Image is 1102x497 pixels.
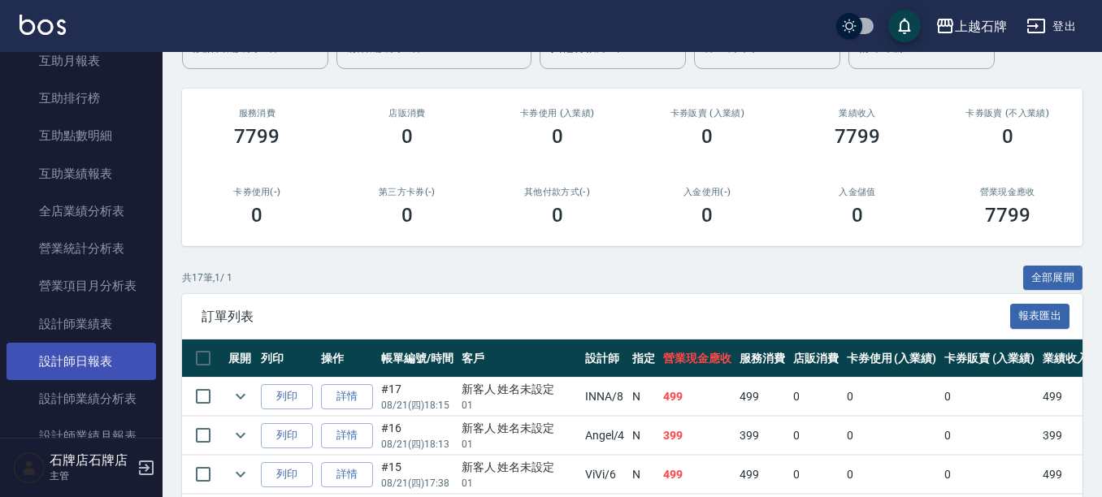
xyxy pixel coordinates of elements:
p: 01 [462,437,577,452]
a: 互助月報表 [7,42,156,80]
h2: 店販消費 [352,108,463,119]
td: 0 [789,456,843,494]
button: 報表匯出 [1010,304,1070,329]
button: 列印 [261,384,313,409]
h3: 0 [401,125,413,148]
td: 399 [735,417,789,455]
button: 上越石牌 [929,10,1013,43]
h3: 0 [701,125,713,148]
th: 帳單編號/時間 [377,339,458,378]
th: 設計師 [581,339,629,378]
th: 客戶 [458,339,581,378]
td: #15 [377,456,458,494]
button: 列印 [261,462,313,487]
a: 設計師業績表 [7,305,156,343]
h3: 0 [701,204,713,227]
td: 0 [843,417,941,455]
button: expand row [228,462,253,486]
a: 設計師日報表 [7,343,156,380]
th: 指定 [628,339,659,378]
a: 詳情 [321,384,373,409]
div: 新客人 姓名未設定 [462,381,577,398]
td: 499 [735,378,789,416]
h3: 0 [552,204,563,227]
img: Logo [20,15,66,35]
a: 設計師業績分析表 [7,380,156,417]
h2: 入金儲值 [802,187,913,197]
td: 0 [789,378,843,416]
td: 499 [735,456,789,494]
h2: 卡券使用(-) [202,187,313,197]
td: N [628,417,659,455]
h2: 入金使用(-) [652,187,763,197]
a: 營業項目月分析表 [7,267,156,305]
h3: 0 [852,204,863,227]
button: expand row [228,384,253,408]
h2: 卡券販賣 (入業績) [652,108,763,119]
td: 499 [659,378,735,416]
h3: 0 [251,204,262,227]
h2: 第三方卡券(-) [352,187,463,197]
img: Person [13,452,46,484]
td: Angel /4 [581,417,629,455]
th: 操作 [317,339,377,378]
th: 業績收入 [1039,339,1092,378]
button: 登出 [1020,11,1082,41]
h3: 7799 [985,204,1030,227]
button: expand row [228,423,253,447]
h2: 業績收入 [802,108,913,119]
h3: 0 [1002,125,1013,148]
h3: 7799 [835,125,880,148]
h3: 7799 [234,125,280,148]
th: 店販消費 [789,339,843,378]
td: #16 [377,417,458,455]
th: 列印 [257,339,317,378]
p: 08/21 (四) 18:13 [381,437,453,452]
th: 卡券使用 (入業績) [843,339,941,378]
a: 報表匯出 [1010,308,1070,323]
td: #17 [377,378,458,416]
td: INNA /8 [581,378,629,416]
a: 互助點數明細 [7,117,156,154]
h2: 卡券販賣 (不入業績) [952,108,1063,119]
td: 499 [659,456,735,494]
p: 08/21 (四) 18:15 [381,398,453,413]
h3: 0 [401,204,413,227]
button: save [888,10,921,42]
td: N [628,378,659,416]
span: 訂單列表 [202,309,1010,325]
p: 01 [462,476,577,491]
p: 08/21 (四) 17:38 [381,476,453,491]
a: 互助業績報表 [7,155,156,192]
td: 0 [843,456,941,494]
th: 展開 [224,339,257,378]
a: 營業統計分析表 [7,230,156,267]
td: N [628,456,659,494]
td: 0 [940,378,1039,416]
td: 0 [940,456,1039,494]
th: 服務消費 [735,339,789,378]
th: 卡券販賣 (入業績) [940,339,1039,378]
td: 499 [1039,456,1092,494]
td: 399 [1039,417,1092,455]
h2: 卡券使用 (入業績) [501,108,613,119]
a: 互助排行榜 [7,80,156,117]
button: 列印 [261,423,313,448]
a: 設計師業績月報表 [7,417,156,455]
h2: 其他付款方式(-) [501,187,613,197]
h2: 營業現金應收 [952,187,1063,197]
div: 上越石牌 [955,16,1007,37]
button: 全部展開 [1023,266,1083,291]
h3: 服務消費 [202,108,313,119]
h3: 0 [552,125,563,148]
h5: 石牌店石牌店 [50,452,132,469]
td: 0 [843,378,941,416]
div: 新客人 姓名未設定 [462,459,577,476]
p: 01 [462,398,577,413]
a: 全店業績分析表 [7,192,156,230]
td: ViVi /6 [581,456,629,494]
div: 新客人 姓名未設定 [462,420,577,437]
td: 0 [789,417,843,455]
p: 共 17 筆, 1 / 1 [182,270,232,285]
p: 主管 [50,469,132,483]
